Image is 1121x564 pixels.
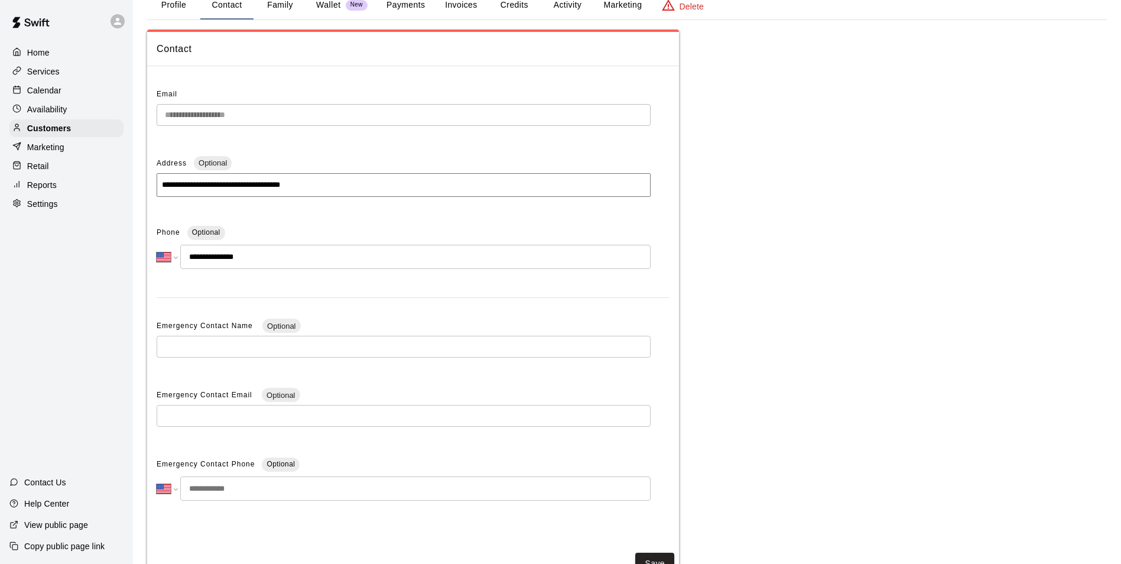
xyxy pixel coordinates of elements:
span: Emergency Contact Phone [157,455,255,474]
a: Customers [9,119,124,137]
span: Optional [262,322,300,330]
span: Address [157,159,187,167]
p: Delete [680,1,704,12]
a: Calendar [9,82,124,99]
span: Contact [157,41,670,57]
p: Reports [27,179,57,191]
div: The email of an existing customer can only be changed by the customer themselves at https://book.... [157,104,651,126]
p: Availability [27,103,67,115]
span: Emergency Contact Name [157,322,255,330]
p: Marketing [27,141,64,153]
a: Services [9,63,124,80]
span: Optional [267,460,295,468]
p: Customers [27,122,71,134]
p: View public page [24,519,88,531]
span: New [346,1,368,9]
a: Reports [9,176,124,194]
p: Contact Us [24,477,66,488]
p: Copy public page link [24,540,105,552]
p: Home [27,47,50,59]
span: Phone [157,223,180,242]
a: Marketing [9,138,124,156]
span: Optional [262,391,300,400]
p: Help Center [24,498,69,510]
a: Retail [9,157,124,175]
p: Services [27,66,60,77]
a: Home [9,44,124,61]
a: Settings [9,195,124,213]
span: Optional [194,158,232,167]
p: Settings [27,198,58,210]
a: Availability [9,101,124,118]
span: Email [157,90,177,98]
p: Retail [27,160,49,172]
span: Optional [192,228,220,236]
p: Calendar [27,85,61,96]
span: Emergency Contact Email [157,391,255,399]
